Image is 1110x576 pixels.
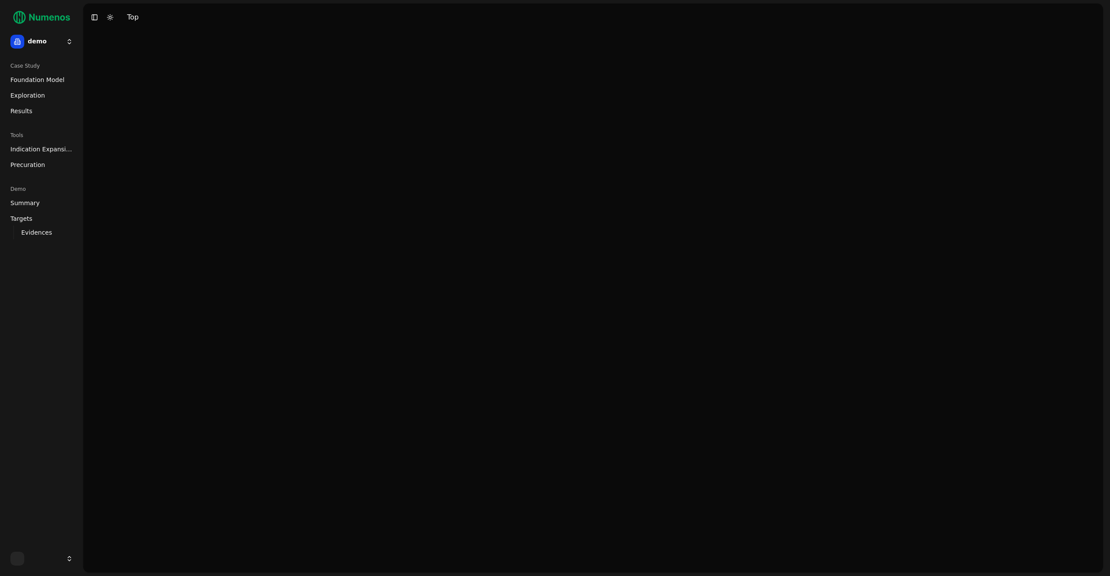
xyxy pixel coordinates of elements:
span: Targets [10,214,33,223]
span: Results [10,107,33,115]
a: Results [7,104,76,118]
a: Precuration [7,158,76,172]
a: Foundation Model [7,73,76,87]
img: Numenos [7,7,76,28]
div: Tools [7,128,76,142]
div: Demo [7,182,76,196]
div: Top [127,12,139,23]
a: Evidences [18,226,66,239]
span: Precuration [10,160,45,169]
a: Indication Expansion [7,142,76,156]
span: Exploration [10,91,45,100]
span: Indication Expansion [10,145,73,154]
span: Foundation Model [10,75,65,84]
div: Case Study [7,59,76,73]
span: Evidences [21,228,52,237]
span: demo [28,38,62,46]
span: Summary [10,199,40,207]
button: demo [7,31,76,52]
a: Exploration [7,88,76,102]
a: Summary [7,196,76,210]
a: Targets [7,212,76,226]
